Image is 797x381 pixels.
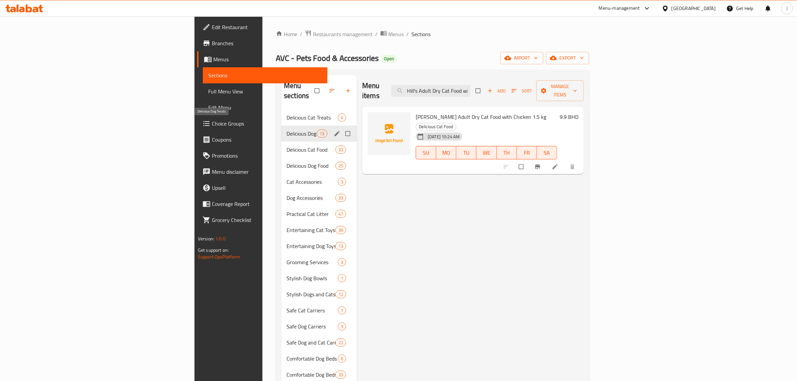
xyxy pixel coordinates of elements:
[517,146,537,159] button: FR
[287,146,335,154] span: Delicious Cat Food
[197,164,328,180] a: Menu disclaimer
[341,83,357,98] button: Add section
[338,323,346,330] span: 3
[212,184,322,192] span: Upsell
[333,129,343,138] button: edit
[281,142,357,158] div: Delicious Cat Food33
[487,87,505,95] span: Add
[335,371,346,379] div: items
[281,302,357,318] div: Safe Cat Carriers1
[381,55,397,63] div: Open
[287,113,338,122] span: Delicious Cat Treats
[338,179,346,185] span: 3
[546,52,589,64] button: export
[287,355,338,363] span: Comfortable Dog Beds
[530,159,546,174] button: Branch-specific-item
[416,123,456,131] span: Delicious Cat Food
[281,270,357,286] div: Stylish Dog Bowls1
[419,148,433,158] span: SU
[515,160,529,173] span: Select to update
[198,246,229,254] span: Get support on:
[281,351,357,367] div: Comfortable Dog Beds6
[511,87,532,95] span: Sort
[287,210,335,218] span: Practical Cat Litter
[281,318,357,334] div: Safe Dog Carriers3
[281,254,357,270] div: Grooming Services3
[212,23,322,31] span: Edit Restaurant
[281,286,357,302] div: Stylish Dogs and Cats Bowls12
[197,51,328,67] a: Menus
[560,112,578,122] h6: 9.9 BHD
[542,82,578,99] span: Manage items
[281,126,357,142] div: Delicious Dog Treats13edit
[335,194,346,202] div: items
[287,258,338,266] span: Grooming Services
[287,194,335,202] span: Dog Accessories
[287,226,335,234] span: Entertaining Cat Toys
[459,148,474,158] span: TU
[287,322,338,330] div: Safe Dog Carriers
[281,109,357,126] div: Delicious Cat Treats4
[281,158,357,174] div: Delicious Dog Food25
[336,211,346,217] span: 47
[197,212,328,228] a: Grocery Checklist
[287,338,335,347] span: Safe Dog and Cat Carriers
[338,307,346,314] span: 1
[368,112,410,155] img: Hill's Adult Dry Cat Food with Chicken 1.5 kg
[540,148,554,158] span: SA
[671,5,716,12] div: [GEOGRAPHIC_DATA]
[381,56,397,62] span: Open
[197,148,328,164] a: Promotions
[500,52,543,64] button: import
[208,103,322,111] span: Edit Menu
[335,290,346,298] div: items
[212,200,322,208] span: Coverage Report
[335,242,346,250] div: items
[281,206,357,222] div: Practical Cat Litter47
[335,338,346,347] div: items
[362,81,383,101] h2: Menu items
[287,274,338,282] span: Stylish Dog Bowls
[198,252,240,261] a: Support.OpsPlatform
[325,83,341,98] span: Sort sections
[338,355,346,363] div: items
[287,290,335,298] span: Stylish Dogs and Cats Bowls
[499,148,514,158] span: TH
[551,54,584,62] span: export
[335,226,346,234] div: items
[336,163,346,169] span: 25
[212,136,322,144] span: Coupons
[213,55,322,63] span: Menus
[479,148,494,158] span: WE
[537,146,557,159] button: SA
[338,275,346,282] span: 1
[317,131,327,137] span: 13
[338,178,346,186] div: items
[281,238,357,254] div: Entertaining Dog Toys13
[203,99,328,116] a: Edit Menu
[197,196,328,212] a: Coverage Report
[506,54,538,62] span: import
[336,243,346,249] span: 13
[212,120,322,128] span: Choice Groups
[416,146,436,159] button: SU
[208,87,322,95] span: Full Menu View
[416,112,546,122] span: [PERSON_NAME] Adult Dry Cat Food with Chicken 1.5 kg
[472,84,486,97] span: Select section
[208,71,322,79] span: Sections
[287,178,338,186] span: Cat Accessories
[536,80,584,101] button: Manage items
[406,30,409,38] li: /
[335,162,346,170] div: items
[287,306,338,314] span: Safe Cat Carriers
[215,234,226,243] span: 1.0.0
[391,85,470,97] input: search
[212,216,322,224] span: Grocery Checklist
[335,146,346,154] div: items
